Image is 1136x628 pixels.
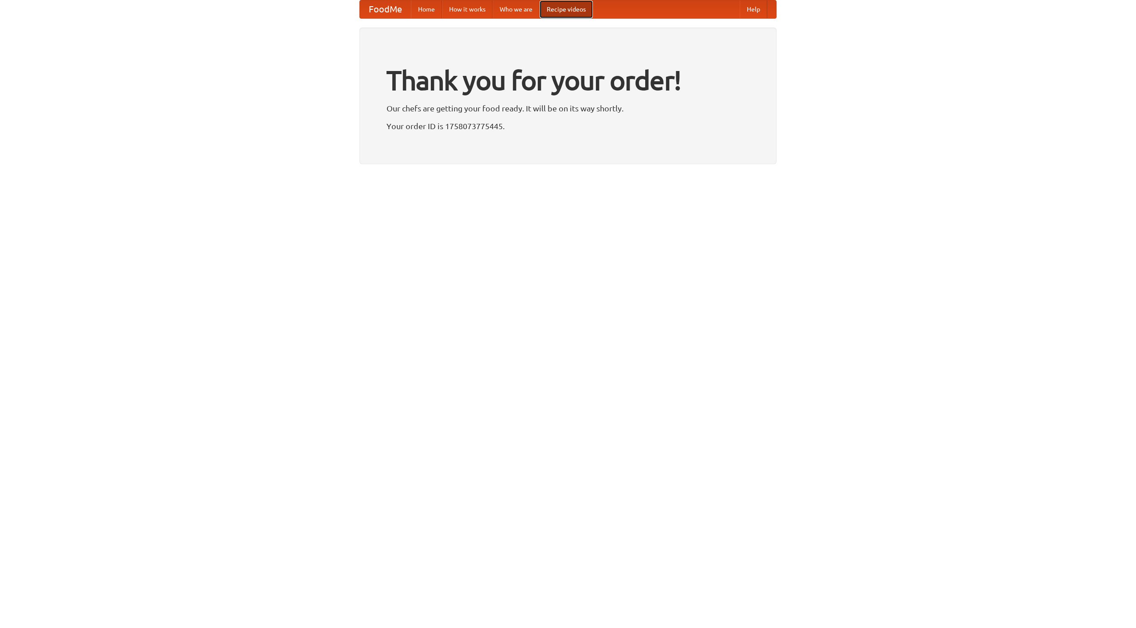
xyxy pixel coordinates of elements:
a: Who we are [493,0,540,18]
a: How it works [442,0,493,18]
h1: Thank you for your order! [387,59,749,102]
a: Help [740,0,767,18]
a: Home [411,0,442,18]
a: FoodMe [360,0,411,18]
p: Your order ID is 1758073775445. [387,119,749,133]
p: Our chefs are getting your food ready. It will be on its way shortly. [387,102,749,115]
a: Recipe videos [540,0,593,18]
